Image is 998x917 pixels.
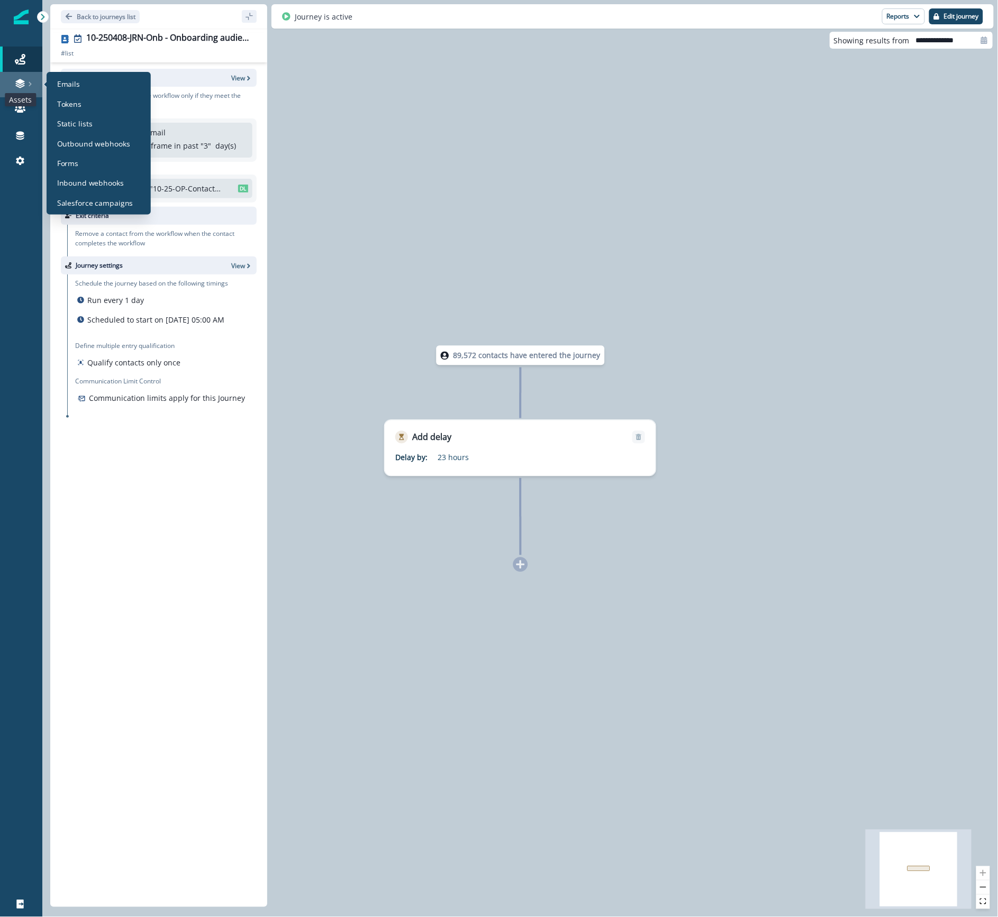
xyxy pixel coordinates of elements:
[14,10,29,24] img: Inflection
[51,96,147,112] a: Tokens
[238,185,249,192] span: DL
[77,12,135,21] p: Back to journeys list
[834,35,910,46] p: Showing results from
[75,91,257,110] p: Consider a contact for the workflow only if they meet the following criteria
[882,8,925,24] button: Reports
[976,881,990,895] button: zoom out
[51,155,147,171] a: Forms
[51,195,147,210] a: Salesforce campaigns
[51,116,147,132] a: Static lists
[242,10,257,23] button: sidebar collapse toggle
[61,49,74,58] p: # list
[231,74,252,82] button: View
[87,314,224,325] p: Scheduled to start on [DATE] 05:00 AM
[61,10,140,23] button: Go back
[231,261,252,270] button: View
[412,431,451,444] p: Add delay
[976,895,990,909] button: fit view
[174,140,198,151] p: in past
[395,452,438,463] p: Delay by:
[87,357,180,368] p: Qualify contacts only once
[76,261,123,270] p: Journey settings
[944,13,979,20] p: Edit journey
[75,229,257,248] p: Remove a contact from the workflow when the contact completes the workflow
[295,11,352,22] p: Journey is active
[57,158,78,169] p: Forms
[86,33,252,44] div: 10-250408-JRN-Onb - Onboarding audience - All
[87,295,144,306] p: Run every 1 day
[57,78,80,89] p: Emails
[150,183,221,194] p: "10-25-OP-Contactable"
[51,175,147,191] a: Inbound webhooks
[215,140,236,151] p: day(s)
[231,261,245,270] p: View
[57,138,130,149] p: Outbound webhooks
[75,279,228,288] p: Schedule the journey based on the following timings
[89,392,245,404] p: Communication limits apply for this Journey
[929,8,983,24] button: Edit journey
[57,118,93,129] p: Static lists
[51,76,147,92] a: Emails
[384,420,656,476] div: Add delayRemoveDelay by:23 hours
[57,98,81,109] p: Tokens
[438,452,570,463] p: 23 hours
[231,74,245,82] p: View
[75,377,257,386] p: Communication Limit Control
[57,197,133,208] p: Salesforce campaigns
[75,341,183,351] p: Define multiple entry qualification
[453,350,601,361] p: 89,572 contacts have entered the journey
[419,346,622,365] div: 89,572 contacts have entered the journey
[51,135,147,151] a: Outbound webhooks
[57,177,124,188] p: Inbound webhooks
[201,140,211,151] p: " 3 "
